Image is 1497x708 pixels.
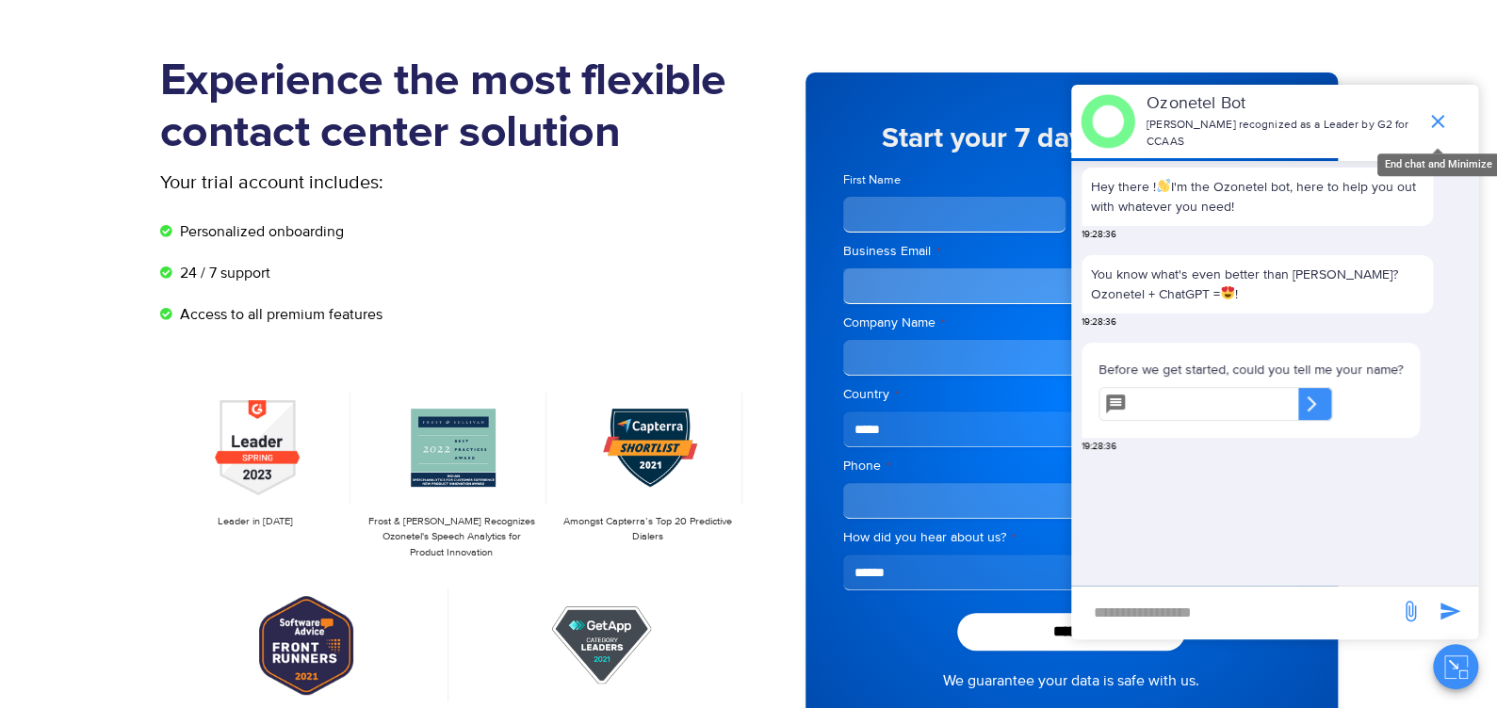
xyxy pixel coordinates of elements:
label: How did you hear about us? [843,528,1300,547]
p: Ozonetel Bot [1147,91,1417,117]
label: Country [843,385,1300,404]
p: Hey there ! I'm the Ozonetel bot, here to help you out with whatever you need! [1091,177,1424,217]
p: [PERSON_NAME] recognized as a Leader by G2 for CCAAS [1147,117,1417,151]
span: send message [1391,592,1429,630]
p: Amongst Capterra’s Top 20 Predictive Dialers [561,514,733,545]
div: new-msg-input [1081,596,1390,630]
p: Leader in [DATE] [170,514,341,530]
img: header [1081,94,1135,149]
h5: Start your 7 day free trial now [843,124,1300,153]
label: First Name [843,171,1066,189]
img: 😍 [1221,286,1234,299]
img: 👋 [1157,179,1170,192]
h1: Experience the most flexible contact center solution [160,56,749,159]
p: Your trial account includes: [160,169,608,197]
span: 19:28:36 [1082,440,1116,454]
span: 19:28:36 [1082,315,1116,330]
p: You know what's even better than [PERSON_NAME]? Ozonetel + ChatGPT = ! [1091,265,1424,304]
span: 19:28:36 [1082,228,1116,242]
p: Before we get started, could you tell me your name? [1098,360,1403,379]
span: 24 / 7 support [175,262,270,284]
p: Frost & [PERSON_NAME] Recognizes Ozonetel's Speech Analytics for Product Innovation [366,514,537,561]
button: Close chat [1433,644,1478,689]
span: send message [1431,592,1469,630]
label: Phone [843,457,1300,475]
span: Access to all premium features [175,303,382,326]
label: Company Name [843,314,1300,332]
span: end chat or minimize [1419,103,1456,140]
label: Business Email [843,242,1300,261]
span: Personalized onboarding [175,220,344,243]
a: We guarantee your data is safe with us. [943,669,1199,692]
